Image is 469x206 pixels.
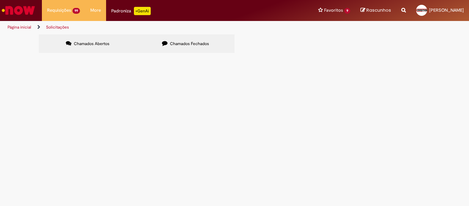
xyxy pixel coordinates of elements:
[111,7,151,15] div: Padroniza
[170,41,209,46] span: Chamados Fechados
[5,21,308,34] ul: Trilhas de página
[47,7,71,14] span: Requisições
[429,7,464,13] span: [PERSON_NAME]
[1,3,36,17] img: ServiceNow
[324,7,343,14] span: Favoritos
[344,8,350,14] span: 9
[366,7,391,13] span: Rascunhos
[74,41,110,46] span: Chamados Abertos
[8,24,31,30] a: Página inicial
[72,8,80,14] span: 99
[134,7,151,15] p: +GenAi
[361,7,391,14] a: Rascunhos
[90,7,101,14] span: More
[46,24,69,30] a: Solicitações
